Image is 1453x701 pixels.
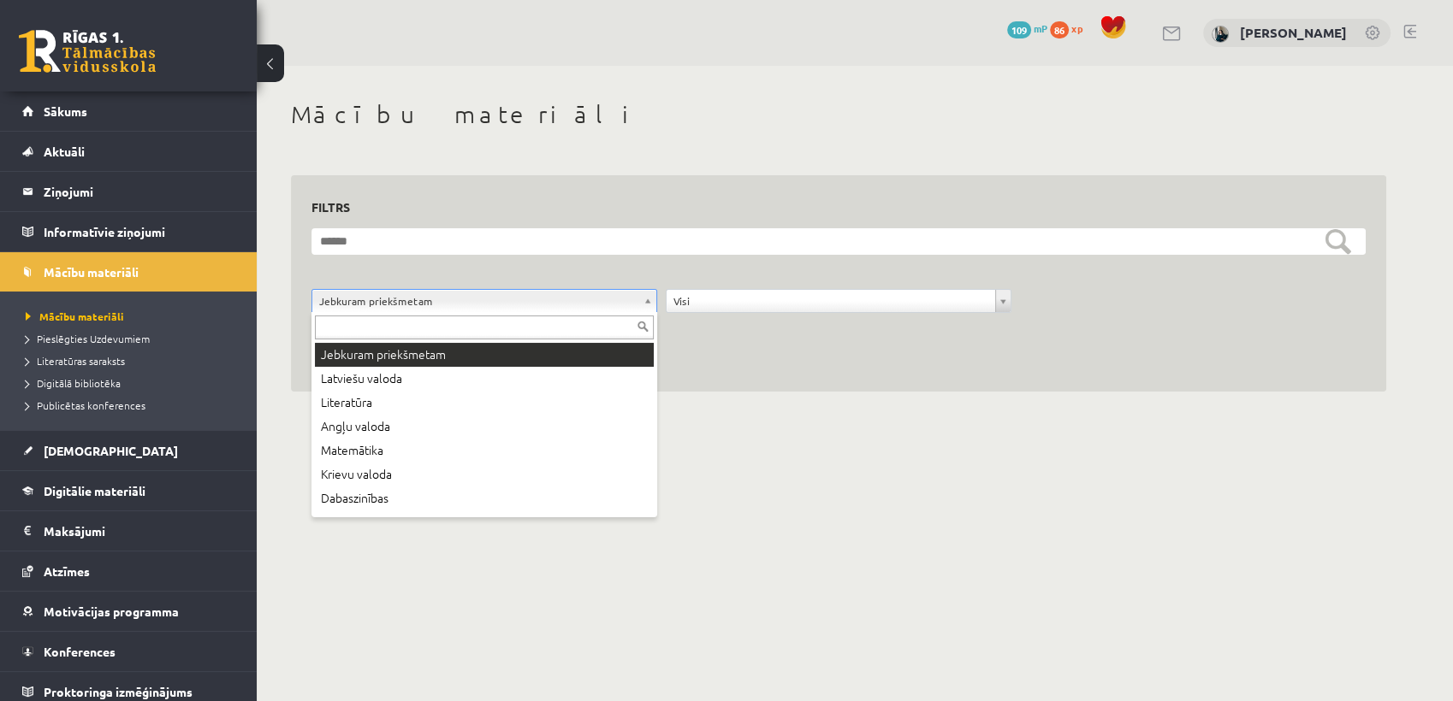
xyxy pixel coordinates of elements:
div: Krievu valoda [315,462,654,486]
div: Angļu valoda [315,415,654,439]
div: Matemātika [315,439,654,462]
div: Latviešu valoda [315,367,654,391]
div: Datorika [315,510,654,534]
div: Jebkuram priekšmetam [315,343,654,367]
div: Literatūra [315,391,654,415]
div: Dabaszinības [315,486,654,510]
